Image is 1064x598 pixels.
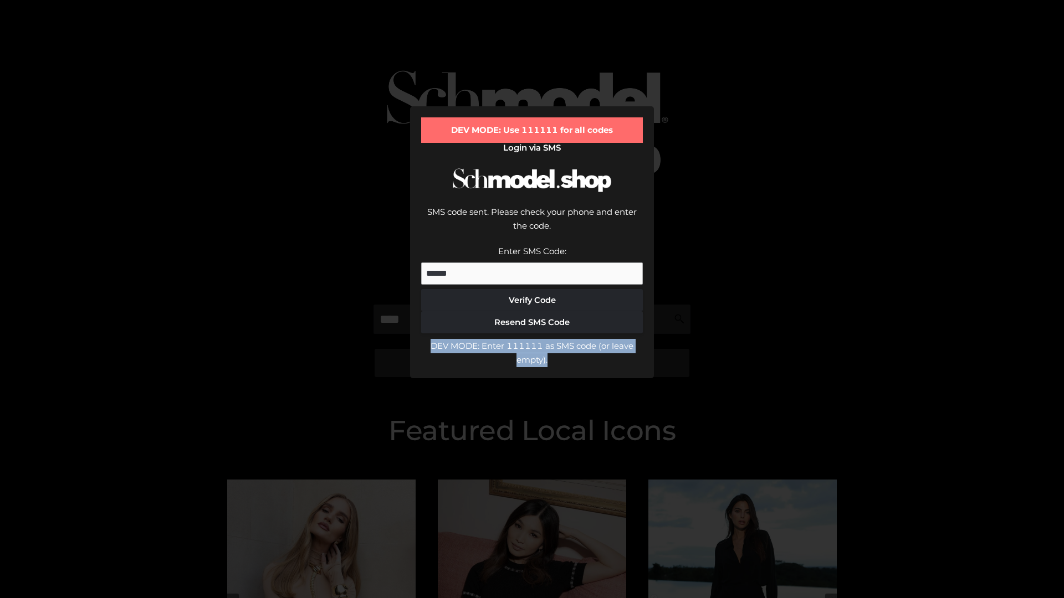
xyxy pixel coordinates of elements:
button: Resend SMS Code [421,311,643,333]
h2: Login via SMS [421,143,643,153]
div: SMS code sent. Please check your phone and enter the code. [421,205,643,244]
img: Schmodel Logo [449,158,615,202]
label: Enter SMS Code: [498,246,566,256]
div: DEV MODE: Use 111111 for all codes [421,117,643,143]
div: DEV MODE: Enter 111111 as SMS code (or leave empty). [421,339,643,367]
button: Verify Code [421,289,643,311]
